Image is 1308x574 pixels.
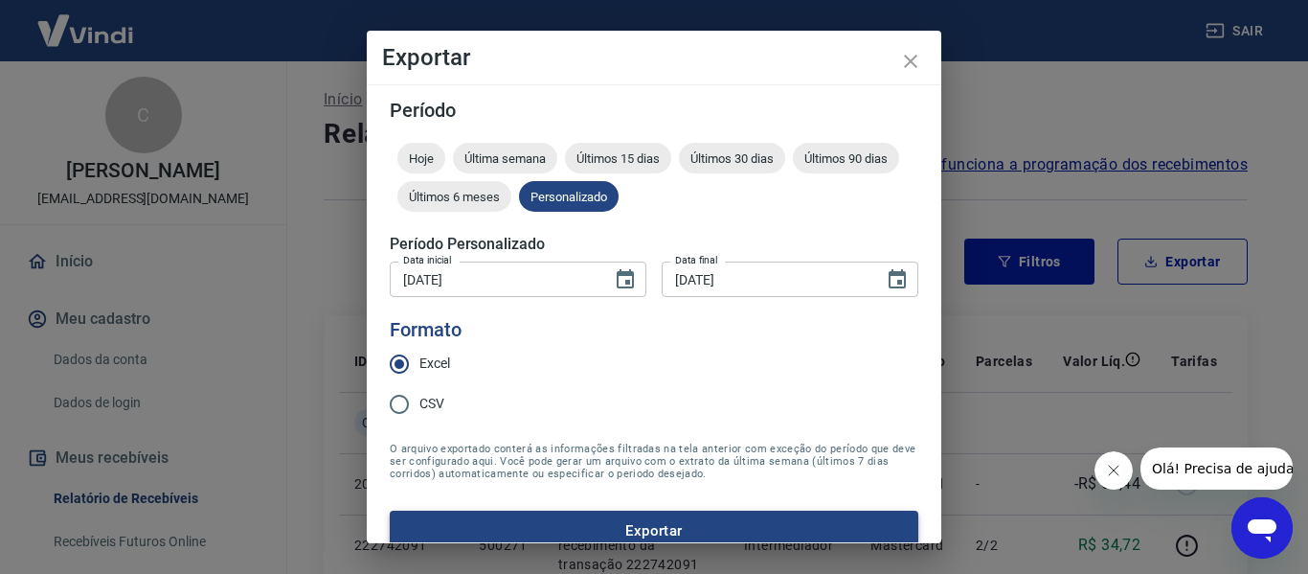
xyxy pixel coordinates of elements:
[453,143,557,173] div: Última semana
[519,181,619,212] div: Personalizado
[382,46,926,69] h4: Exportar
[793,143,899,173] div: Últimos 90 dias
[403,253,452,267] label: Data inicial
[390,316,462,344] legend: Formato
[679,143,785,173] div: Últimos 30 dias
[397,143,445,173] div: Hoje
[390,443,918,480] span: O arquivo exportado conterá as informações filtradas na tela anterior com exceção do período que ...
[390,511,918,551] button: Exportar
[419,394,444,414] span: CSV
[419,354,450,374] span: Excel
[390,235,918,254] h5: Período Personalizado
[1231,497,1293,559] iframe: Botão para abrir a janela de mensagens
[662,262,870,297] input: DD/MM/YYYY
[397,151,445,166] span: Hoje
[397,181,511,212] div: Últimos 6 meses
[675,253,718,267] label: Data final
[793,151,899,166] span: Últimos 90 dias
[878,261,916,299] button: Choose date, selected date is 31 de ago de 2025
[679,151,785,166] span: Últimos 30 dias
[1140,448,1293,490] iframe: Mensagem da empresa
[397,190,511,204] span: Últimos 6 meses
[565,151,671,166] span: Últimos 15 dias
[390,101,918,120] h5: Período
[565,143,671,173] div: Últimos 15 dias
[606,261,644,299] button: Choose date, selected date is 1 de ago de 2025
[1094,451,1133,490] iframe: Fechar mensagem
[888,38,934,84] button: close
[453,151,557,166] span: Última semana
[390,262,598,297] input: DD/MM/YYYY
[11,13,161,29] span: Olá! Precisa de ajuda?
[519,190,619,204] span: Personalizado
